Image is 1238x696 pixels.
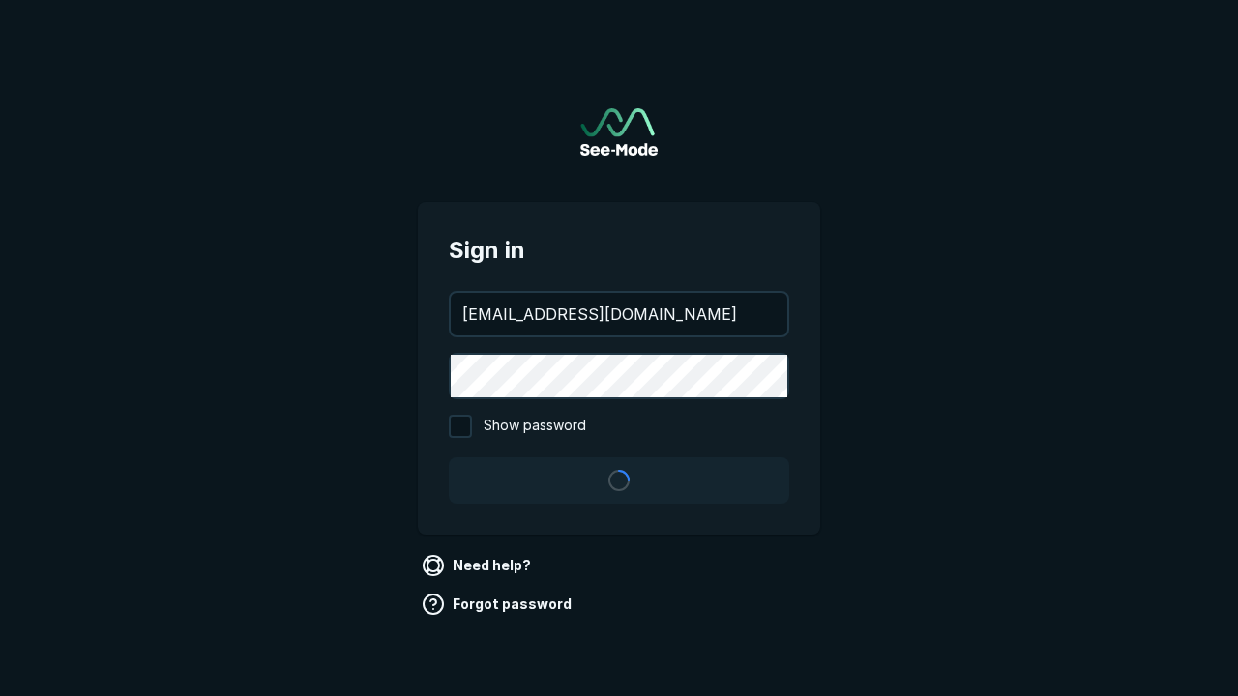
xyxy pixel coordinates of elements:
img: See-Mode Logo [580,108,658,156]
a: Need help? [418,550,539,581]
span: Sign in [449,233,789,268]
a: Forgot password [418,589,579,620]
span: Show password [484,415,586,438]
a: Go to sign in [580,108,658,156]
input: your@email.com [451,293,787,335]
